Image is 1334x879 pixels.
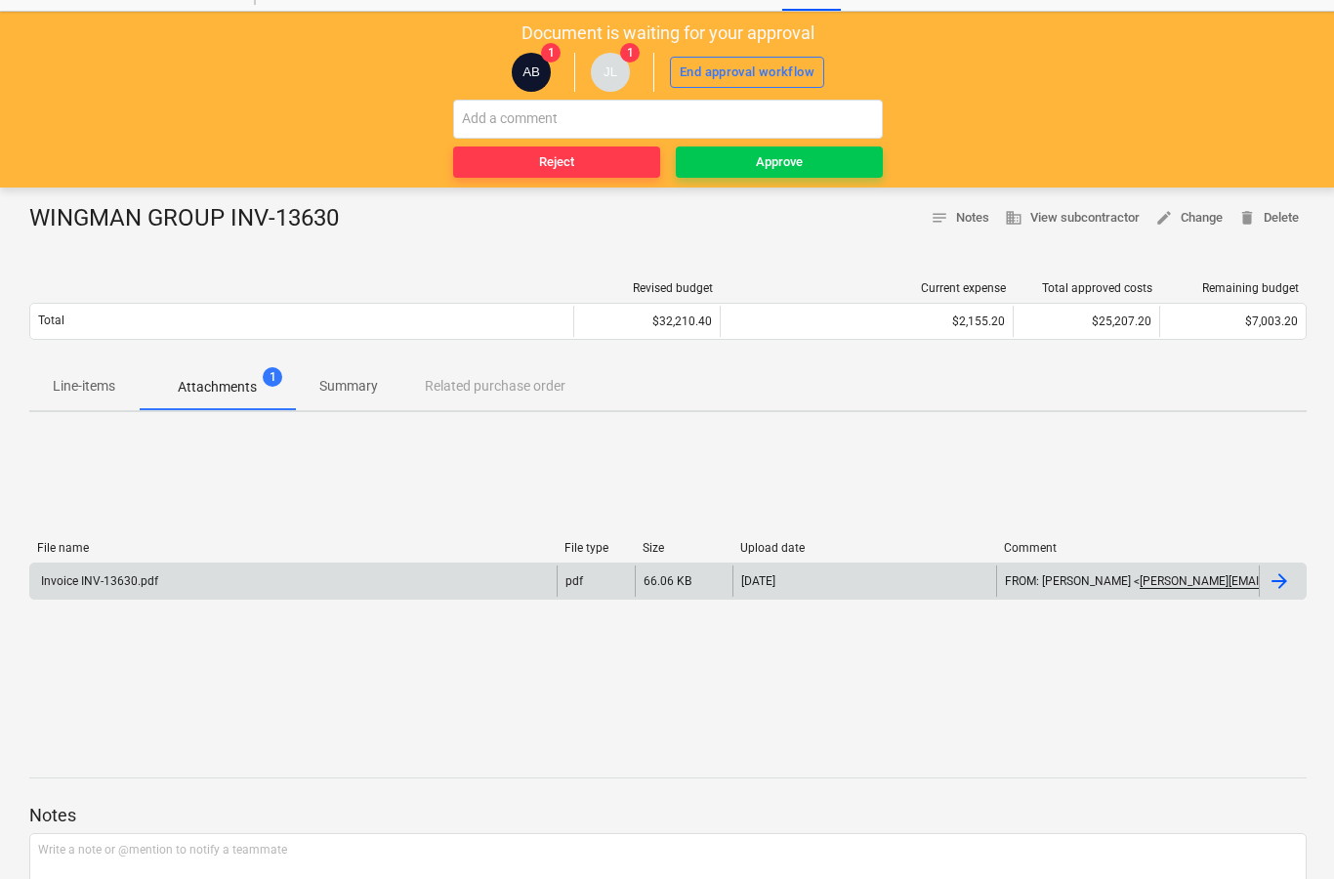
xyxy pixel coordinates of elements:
span: 1 [263,367,282,387]
div: Revised budget [582,281,713,295]
span: Delete [1238,207,1299,230]
span: AB [522,64,540,79]
span: $7,003.20 [1245,314,1298,328]
div: WINGMAN GROUP INV-13630 [29,203,354,234]
div: pdf [565,574,583,588]
button: View subcontractor [997,203,1147,233]
button: Notes [923,203,997,233]
div: Total approved costs [1021,281,1152,295]
button: Change [1147,203,1230,233]
div: File type [564,541,627,555]
div: $2,155.20 [729,314,1005,328]
div: Current expense [729,281,1006,295]
span: delete [1238,209,1256,227]
span: Notes [931,207,989,230]
p: Notes [29,804,1307,827]
div: Approve [756,151,803,174]
span: edit [1155,209,1173,227]
div: $25,207.20 [1013,306,1159,337]
div: Invoice INV-13630.pdf [38,574,158,588]
p: Total [38,313,64,329]
span: business [1005,209,1022,227]
div: Reject [539,151,574,174]
div: $32,210.40 [573,306,720,337]
iframe: Chat Widget [1236,785,1334,879]
input: Add a comment [453,100,883,139]
span: notes [931,209,948,227]
div: End approval workflow [680,62,814,84]
button: Delete [1230,203,1307,233]
button: Reject [453,146,660,178]
span: JL [604,64,617,79]
button: Approve [676,146,883,178]
p: Summary [319,376,378,397]
div: [DATE] [741,574,775,588]
p: Line-items [53,376,115,397]
p: Attachments [178,377,257,398]
span: 1 [541,43,561,63]
div: Upload date [740,541,988,555]
div: Remaining budget [1168,281,1299,295]
div: File name [37,541,549,555]
div: Comment [1004,541,1252,555]
span: Change [1155,207,1223,230]
span: View subcontractor [1005,207,1140,230]
div: Joseph Licastro [591,53,630,92]
div: 66.06 KB [644,574,691,588]
span: 1 [620,43,640,63]
div: Alberto Berdera [512,53,551,92]
p: Document is waiting for your approval [521,21,814,45]
button: End approval workflow [670,57,824,88]
div: Size [643,541,725,555]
